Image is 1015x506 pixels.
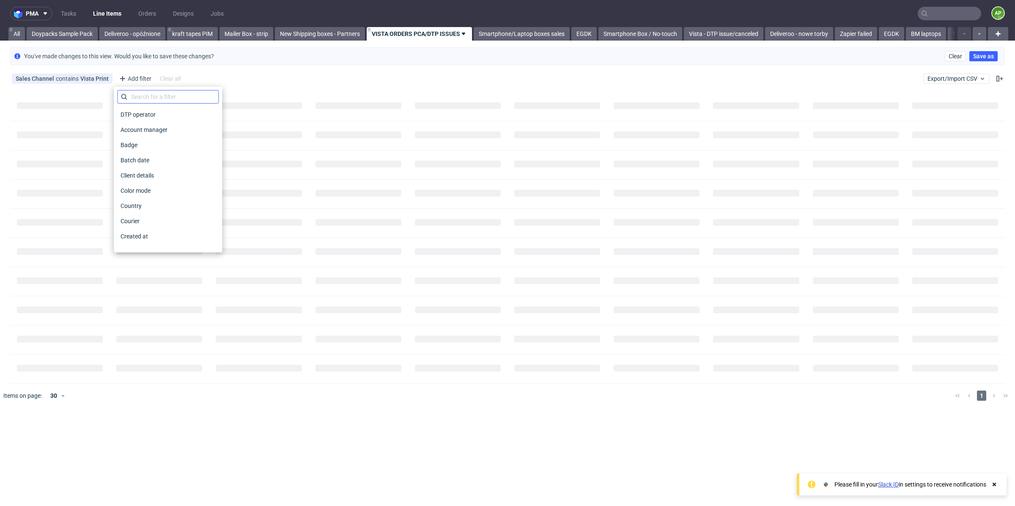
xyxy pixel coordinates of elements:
span: Sales Channel [16,75,56,82]
a: Zapier failed [835,27,877,41]
span: Client details [117,170,157,181]
button: Clear [945,51,966,61]
span: Customer support status [117,246,190,257]
a: Orders [133,7,161,20]
a: BM laptops [906,27,946,41]
a: Tasks [56,7,81,20]
a: Smartphone Box / No-touch [598,27,682,41]
a: New Shipping boxes - Partners [275,27,365,41]
span: Export/Import CSV [927,75,986,82]
span: 1 [977,391,986,401]
span: Batch date [117,154,153,166]
div: Clear all [158,73,182,85]
a: Jobs [206,7,229,20]
div: 30 [45,390,60,402]
a: Mailer Box - strip [219,27,273,41]
div: Add filter [116,72,153,85]
input: Search for a filter [117,90,219,104]
span: Items on page: [3,391,42,400]
a: Vista - tapes [948,27,990,41]
button: pma [10,7,52,20]
img: logo [14,9,26,19]
a: VISTA ORDERS PCA/DTP ISSUES [367,27,472,41]
span: Badge [117,139,141,151]
span: Created at [117,230,151,242]
span: Country [117,200,145,212]
span: Courier [117,215,143,227]
img: Slack [822,480,830,489]
span: Color mode [117,185,154,197]
div: Please fill in your in settings to receive notifications [834,480,986,489]
span: Save as [973,53,994,59]
span: contains [56,75,80,82]
button: Export/Import CSV [924,74,990,84]
span: Clear [949,53,962,59]
button: Save as [969,51,998,61]
a: kraft tapes PIM [167,27,218,41]
a: Smartphone/Laptop boxes sales [474,27,570,41]
span: pma [26,11,38,16]
a: Deliveroo - opóźnione [99,27,165,41]
div: Vista Print [80,75,109,82]
a: EGDK [879,27,904,41]
a: Deliveroo - nowe torby [765,27,833,41]
figcaption: AP [992,7,1004,19]
a: EGDK [571,27,597,41]
a: Vista - DTP issue/canceled [684,27,763,41]
a: Line Items [88,7,126,20]
span: DTP operator [117,109,159,120]
span: Account manager [117,124,171,136]
a: All [8,27,25,41]
a: Doypacks Sample Pack [27,27,98,41]
a: Designs [168,7,199,20]
a: Slack ID [878,481,899,488]
p: You've made changes to this view. Would you like to save these changes? [24,52,214,60]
